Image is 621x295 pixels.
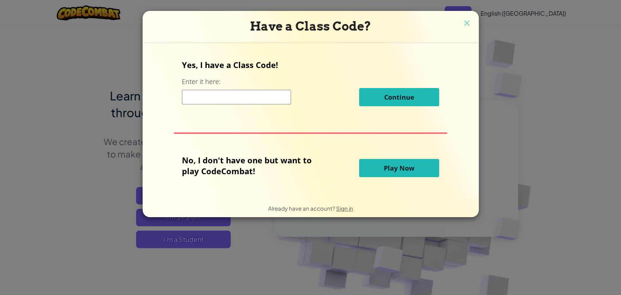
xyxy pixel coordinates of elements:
span: Play Now [384,164,414,172]
span: Have a Class Code? [250,19,371,33]
span: Continue [384,93,414,101]
p: Yes, I have a Class Code! [182,59,439,70]
label: Enter it here: [182,77,220,86]
p: No, I don't have one but want to play CodeCombat! [182,155,323,176]
span: Already have an account? [268,205,336,212]
button: Play Now [359,159,439,177]
img: close icon [462,18,471,29]
a: Sign in [336,205,353,212]
button: Continue [359,88,439,106]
